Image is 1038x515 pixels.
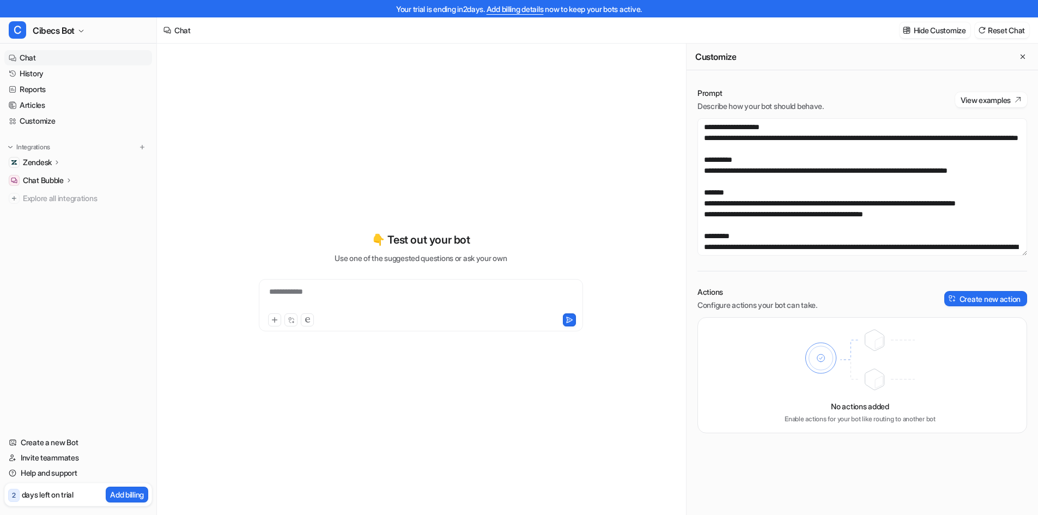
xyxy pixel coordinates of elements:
img: reset [978,26,986,34]
div: Chat [174,25,191,36]
a: Create a new Bot [4,435,152,450]
p: Configure actions your bot can take. [697,300,817,311]
a: Customize [4,113,152,129]
p: 👇 Test out your bot [372,232,470,248]
button: Create new action [944,291,1027,306]
p: days left on trial [22,489,74,500]
img: Zendesk [11,159,17,166]
button: Hide Customize [900,22,970,38]
p: Zendesk [23,157,52,168]
span: Cibecs Bot [33,23,75,38]
p: Prompt [697,88,824,99]
a: Articles [4,98,152,113]
button: Add billing [106,487,148,502]
a: Chat [4,50,152,65]
p: Enable actions for your bot like routing to another bot [785,414,936,424]
img: create-action-icon.svg [949,295,956,302]
span: Explore all integrations [23,190,148,207]
p: 2 [12,490,16,500]
img: expand menu [7,143,14,151]
img: Chat Bubble [11,177,17,184]
a: History [4,66,152,81]
span: C [9,21,26,39]
p: Integrations [16,143,50,152]
p: Hide Customize [914,25,966,36]
p: Chat Bubble [23,175,64,186]
button: Reset Chat [975,22,1029,38]
p: Describe how your bot should behave. [697,101,824,112]
a: Invite teammates [4,450,152,465]
button: Integrations [4,142,53,153]
p: Add billing [110,489,144,500]
button: Close flyout [1016,50,1029,63]
p: Use one of the suggested questions or ask your own [335,252,507,264]
img: explore all integrations [9,193,20,204]
p: Actions [697,287,817,298]
img: customize [903,26,910,34]
h2: Customize [695,51,736,62]
img: menu_add.svg [138,143,146,151]
a: Reports [4,82,152,97]
a: Add billing details [487,4,544,14]
a: Help and support [4,465,152,481]
button: View examples [955,92,1027,107]
p: No actions added [831,401,889,412]
a: Explore all integrations [4,191,152,206]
